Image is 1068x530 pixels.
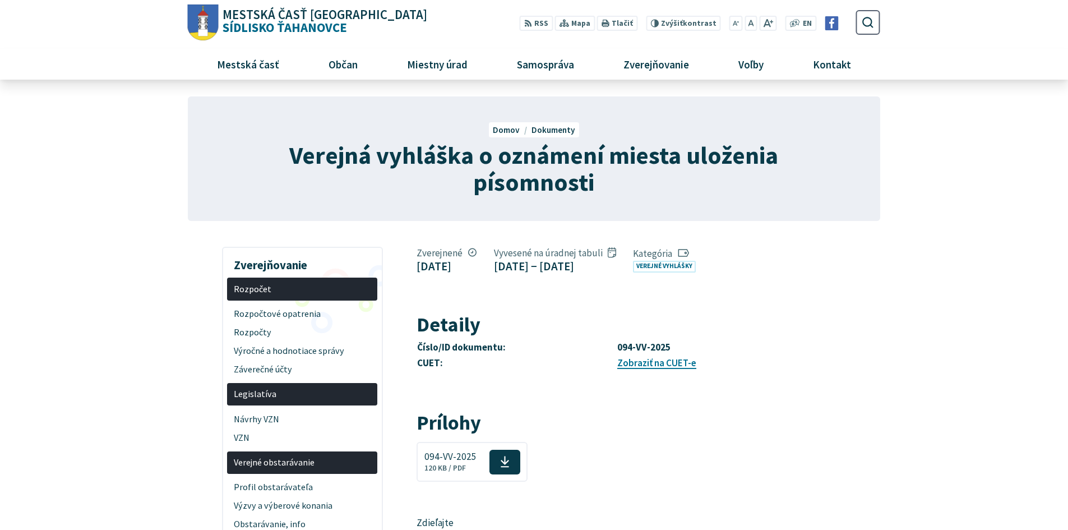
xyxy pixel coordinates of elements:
[617,341,671,353] strong: 094-VV-2025
[234,410,371,428] span: Návrhy VZN
[493,125,520,135] span: Domov
[803,18,812,30] span: EN
[403,49,471,79] span: Miestny úrad
[223,8,427,21] span: Mestská časť [GEOGRAPHIC_DATA]
[196,49,299,79] a: Mestská časť
[424,463,466,473] span: 120 KB / PDF
[234,453,371,472] span: Verejné obstarávanie
[520,16,553,31] a: RSS
[227,342,377,360] a: Výročné a hodnotiace správy
[227,428,377,447] a: VZN
[494,259,616,273] figcaption: [DATE] − [DATE]
[234,360,371,379] span: Záverečné účty
[227,478,377,497] a: Profil obstarávateľa
[212,49,283,79] span: Mestská časť
[417,247,477,259] span: Zverejnené
[571,18,590,30] span: Mapa
[603,49,710,79] a: Zverejňovanie
[227,360,377,379] a: Záverečné účty
[793,49,872,79] a: Kontakt
[234,305,371,324] span: Rozpočtové opatrenia
[386,49,488,79] a: Miestny úrad
[417,442,528,481] a: 094-VV-2025 120 KB / PDF
[497,49,595,79] a: Samospráva
[759,16,776,31] button: Zväčšiť veľkosť písma
[227,250,377,274] h3: Zverejňovanie
[494,247,616,259] span: Vyvesené na úradnej tabuli
[417,412,795,434] h2: Prílohy
[289,140,778,197] span: Verejná vyhláška o oznámení miesta uloženia písomnosti
[555,16,595,31] a: Mapa
[188,4,427,41] a: Logo Sídlisko Ťahanovce, prejsť na domovskú stránku.
[227,383,377,406] a: Legislatíva
[619,49,693,79] span: Zverejňovanie
[234,280,371,298] span: Rozpočet
[219,8,428,34] span: Sídlisko Ťahanovce
[633,247,700,260] span: Kategória
[227,305,377,324] a: Rozpočtové opatrenia
[597,16,637,31] button: Tlačiť
[729,16,743,31] button: Zmenšiť veľkosť písma
[234,323,371,342] span: Rozpočty
[234,385,371,404] span: Legislatíva
[227,323,377,342] a: Rozpočty
[745,16,757,31] button: Nastaviť pôvodnú veľkosť písma
[809,49,856,79] span: Kontakt
[534,18,548,30] span: RSS
[417,356,616,371] th: CUET:
[227,451,377,474] a: Verejné obstarávanie
[661,19,716,28] span: kontrast
[234,478,371,497] span: Profil obstarávateľa
[612,19,633,28] span: Tlačiť
[308,49,378,79] a: Občan
[531,125,575,135] a: Dokumenty
[417,314,795,336] h2: Detaily
[234,497,371,515] span: Výzvy a výberové konania
[324,49,362,79] span: Občan
[633,261,696,273] a: Verejné vyhlášky
[417,259,477,273] figcaption: [DATE]
[493,125,531,135] a: Domov
[234,428,371,447] span: VZN
[188,4,219,41] img: Prejsť na domovskú stránku
[661,19,683,28] span: Zvýšiť
[227,410,377,428] a: Návrhy VZN
[646,16,720,31] button: Zvýšiťkontrast
[417,340,616,356] th: Číslo/ID dokumentu:
[718,49,784,79] a: Voľby
[227,278,377,301] a: Rozpočet
[617,357,696,369] a: Zobraziť na CUET-e
[512,49,578,79] span: Samospráva
[234,342,371,360] span: Výročné a hodnotiace správy
[227,497,377,515] a: Výzvy a výberové konania
[800,18,815,30] a: EN
[424,451,477,462] span: 094-VV-2025
[825,16,839,30] img: Prejsť na Facebook stránku
[734,49,768,79] span: Voľby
